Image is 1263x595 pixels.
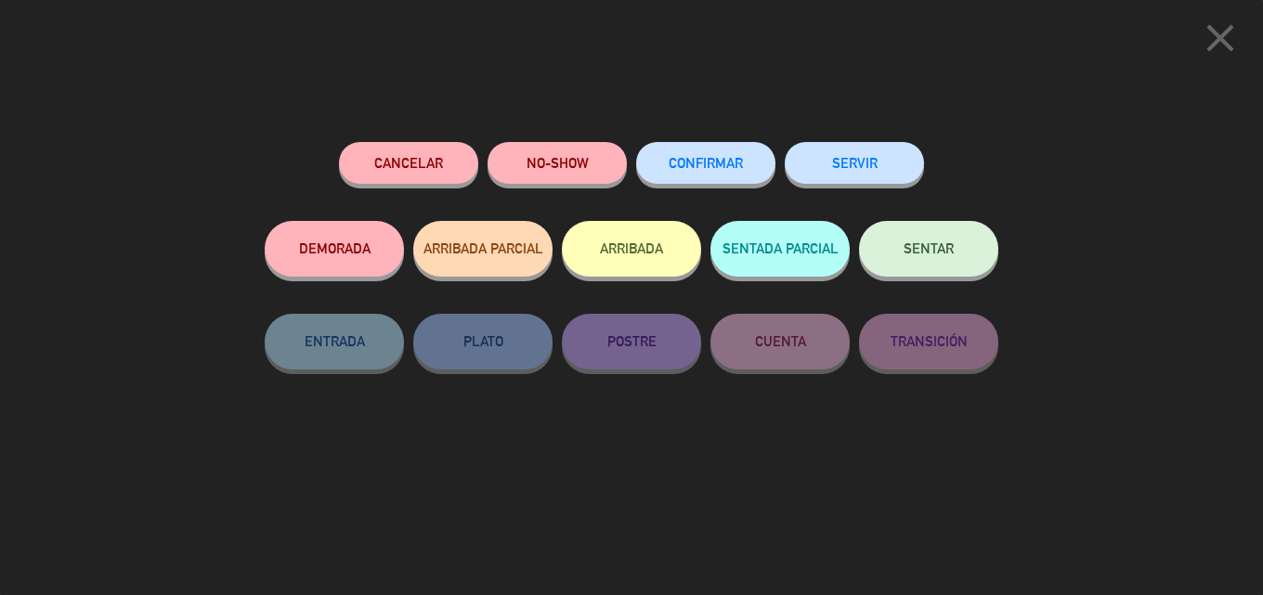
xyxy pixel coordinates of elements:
[636,142,775,184] button: CONFIRMAR
[1197,15,1243,61] i: close
[1191,14,1249,69] button: close
[562,314,701,369] button: POSTRE
[413,221,553,277] button: ARRIBADA PARCIAL
[423,240,543,256] span: ARRIBADA PARCIAL
[265,314,404,369] button: ENTRADA
[413,314,553,369] button: PLATO
[710,221,850,277] button: SENTADA PARCIAL
[265,221,404,277] button: DEMORADA
[904,240,954,256] span: SENTAR
[669,155,743,171] span: CONFIRMAR
[785,142,924,184] button: SERVIR
[339,142,478,184] button: Cancelar
[859,221,998,277] button: SENTAR
[710,314,850,369] button: CUENTA
[859,314,998,369] button: TRANSICIÓN
[562,221,701,277] button: ARRIBADA
[488,142,627,184] button: NO-SHOW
